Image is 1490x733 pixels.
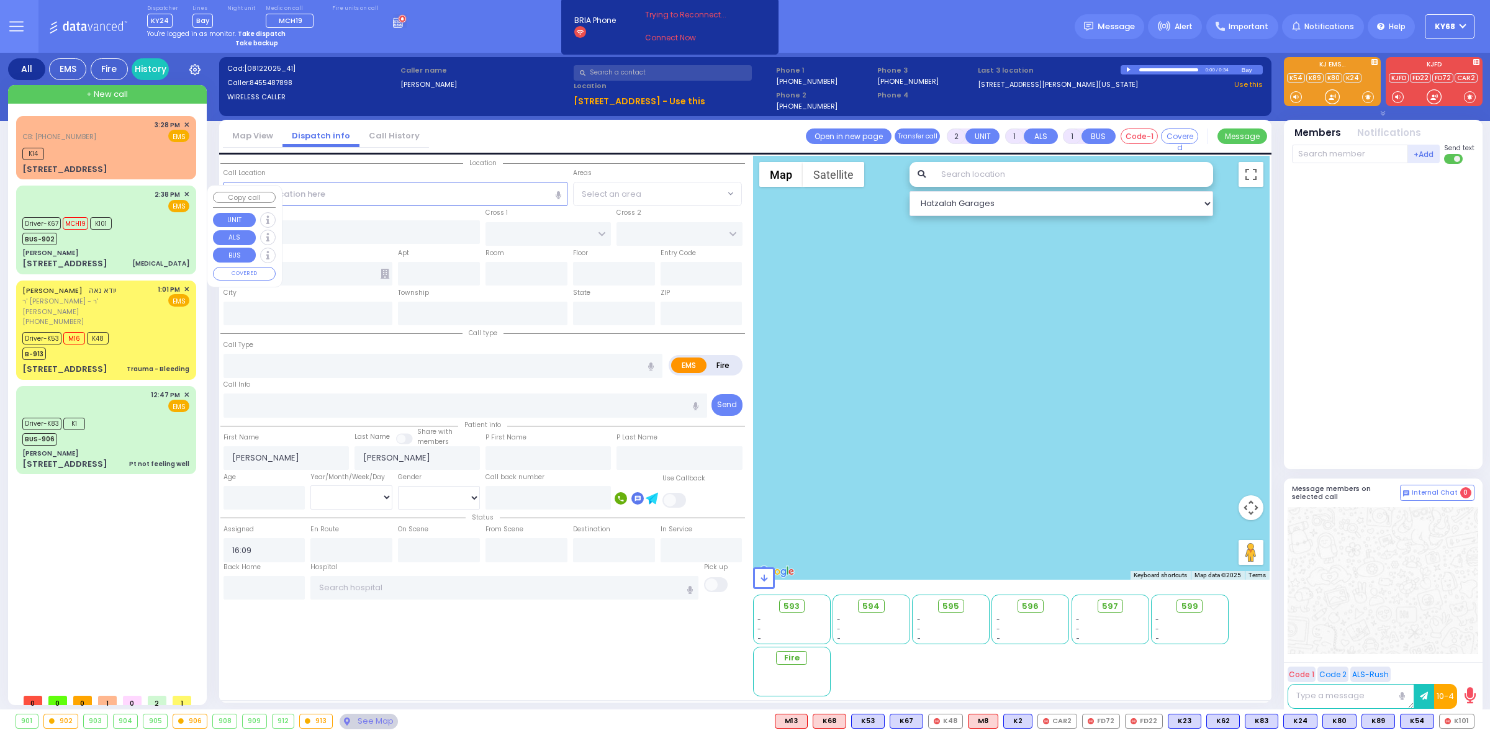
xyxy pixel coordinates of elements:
label: Call Info [223,380,250,390]
label: P Last Name [616,433,657,443]
span: BUS-902 [22,233,57,245]
span: 0 [1460,487,1471,498]
label: Entry Code [661,248,696,258]
span: - [917,624,921,634]
button: Code 1 [1288,667,1316,682]
div: ALS [775,714,808,729]
span: Send text [1444,143,1474,153]
input: Search a contact [574,65,752,81]
span: - [837,624,841,634]
button: ky68 [1425,14,1474,39]
span: 2:38 PM [155,190,180,199]
div: BLS [1206,714,1240,729]
button: Send [711,394,743,416]
span: Driver-K67 [22,217,61,230]
label: Room [485,248,504,258]
span: 0 [123,696,142,705]
span: יודא נאה [89,285,117,295]
div: K83 [1245,714,1278,729]
span: MCH19 [279,16,302,25]
div: [STREET_ADDRESS] [22,363,107,375]
a: K24 [1343,73,1361,83]
span: Driver-K83 [22,418,61,430]
div: Year/Month/Week/Day [310,472,392,482]
span: Other building occupants [381,269,389,279]
div: BLS [1003,714,1032,729]
span: 599 [1181,600,1198,613]
a: Map View [223,130,282,142]
label: Township [398,288,429,298]
a: K89 [1306,73,1324,83]
div: BLS [1322,714,1357,729]
span: EMS [168,130,189,142]
span: 12:47 PM [151,390,180,400]
span: - [1076,624,1080,634]
span: ✕ [184,390,189,400]
div: K54 [1400,714,1434,729]
span: - [1155,615,1159,624]
span: 593 [783,600,800,613]
label: Assigned [223,524,254,534]
div: K68 [813,714,846,729]
span: Status [466,513,500,522]
label: Night unit [227,5,255,12]
div: [PERSON_NAME] [22,449,78,458]
div: ALS KJ [968,714,998,729]
span: K101 [90,217,112,230]
a: History [132,58,169,80]
span: [PHONE_NUMBER] [22,317,84,326]
div: Pt not feeling well [129,459,189,469]
span: + New call [86,88,128,101]
span: - [837,615,841,624]
button: Drag Pegman onto the map to open Street View [1239,540,1263,565]
span: - [996,615,1000,624]
span: K48 [87,332,109,344]
div: CAR2 [1037,714,1077,729]
button: ALS-Rush [1350,667,1391,682]
div: BLS [1283,714,1317,729]
input: Search hospital [310,576,698,600]
div: K89 [1361,714,1395,729]
button: Internal Chat 0 [1400,485,1474,501]
label: Back Home [223,562,261,572]
span: 2 [148,696,166,705]
button: Copy call [213,192,276,204]
span: - [1155,624,1159,634]
span: You're logged in as monitor. [147,29,236,38]
label: ZIP [661,288,670,298]
img: red-radio-icon.svg [1131,718,1137,724]
label: City [223,288,237,298]
button: Transfer call [895,128,940,144]
div: 906 [173,714,207,728]
strong: Take backup [235,38,278,48]
div: / [1216,63,1218,77]
span: members [417,437,449,446]
label: Use Callback [662,474,705,483]
div: ALS [813,714,846,729]
label: State [573,288,590,298]
label: Gender [398,472,422,482]
button: Code-1 [1121,128,1158,144]
div: M8 [968,714,998,729]
label: In Service [661,524,692,534]
button: ALS [213,230,256,245]
label: Areas [573,168,592,178]
div: BLS [890,714,923,729]
span: 0 [24,696,42,705]
a: [STREET_ADDRESS][PERSON_NAME][US_STATE] [978,79,1138,90]
div: [PERSON_NAME] [22,248,78,258]
div: BLS [1400,714,1434,729]
span: - [757,615,761,624]
div: [STREET_ADDRESS] [22,458,107,470]
label: Destination [573,524,610,534]
span: 1 [173,696,191,705]
span: Alert [1175,21,1193,32]
span: 596 [1022,600,1039,613]
label: Dispatcher [147,5,178,12]
span: Fire [784,652,800,664]
div: M13 [775,714,808,729]
label: Caller name [400,65,570,76]
span: Internal Chat [1412,488,1458,497]
input: Search member [1292,145,1408,163]
button: Message [1217,128,1267,144]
